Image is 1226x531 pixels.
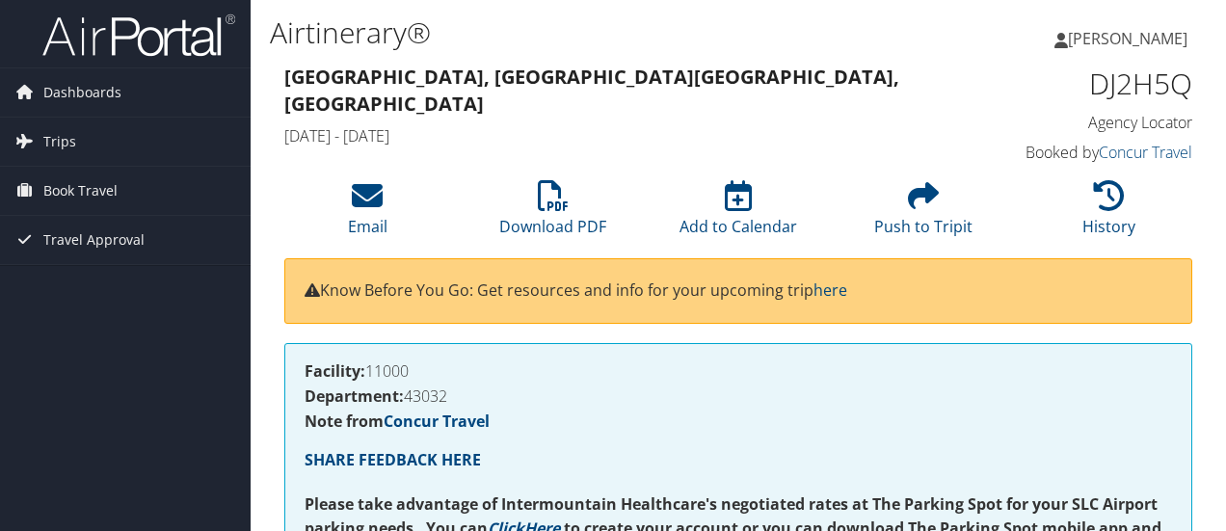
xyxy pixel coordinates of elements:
a: History [1082,191,1135,237]
h4: Agency Locator [987,112,1192,133]
a: Download PDF [499,191,606,237]
a: Push to Tripit [874,191,973,237]
a: [PERSON_NAME] [1054,10,1207,67]
h1: Airtinerary® [270,13,894,53]
h4: [DATE] - [DATE] [284,125,958,146]
a: here [813,279,847,301]
span: Trips [43,118,76,166]
span: [PERSON_NAME] [1068,28,1187,49]
a: Concur Travel [384,411,490,432]
strong: [GEOGRAPHIC_DATA], [GEOGRAPHIC_DATA] [GEOGRAPHIC_DATA], [GEOGRAPHIC_DATA] [284,64,899,117]
span: Travel Approval [43,216,145,264]
img: airportal-logo.png [42,13,235,58]
strong: Department: [305,385,404,407]
a: Add to Calendar [680,191,797,237]
span: Dashboards [43,68,121,117]
h4: 43032 [305,388,1172,404]
p: Know Before You Go: Get resources and info for your upcoming trip [305,279,1172,304]
h1: DJ2H5Q [987,64,1192,104]
a: Email [348,191,387,237]
h4: 11000 [305,363,1172,379]
span: Book Travel [43,167,118,215]
h4: Booked by [987,142,1192,163]
a: SHARE FEEDBACK HERE [305,449,481,470]
strong: Note from [305,411,490,432]
a: Concur Travel [1099,142,1192,163]
strong: Facility: [305,360,365,382]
